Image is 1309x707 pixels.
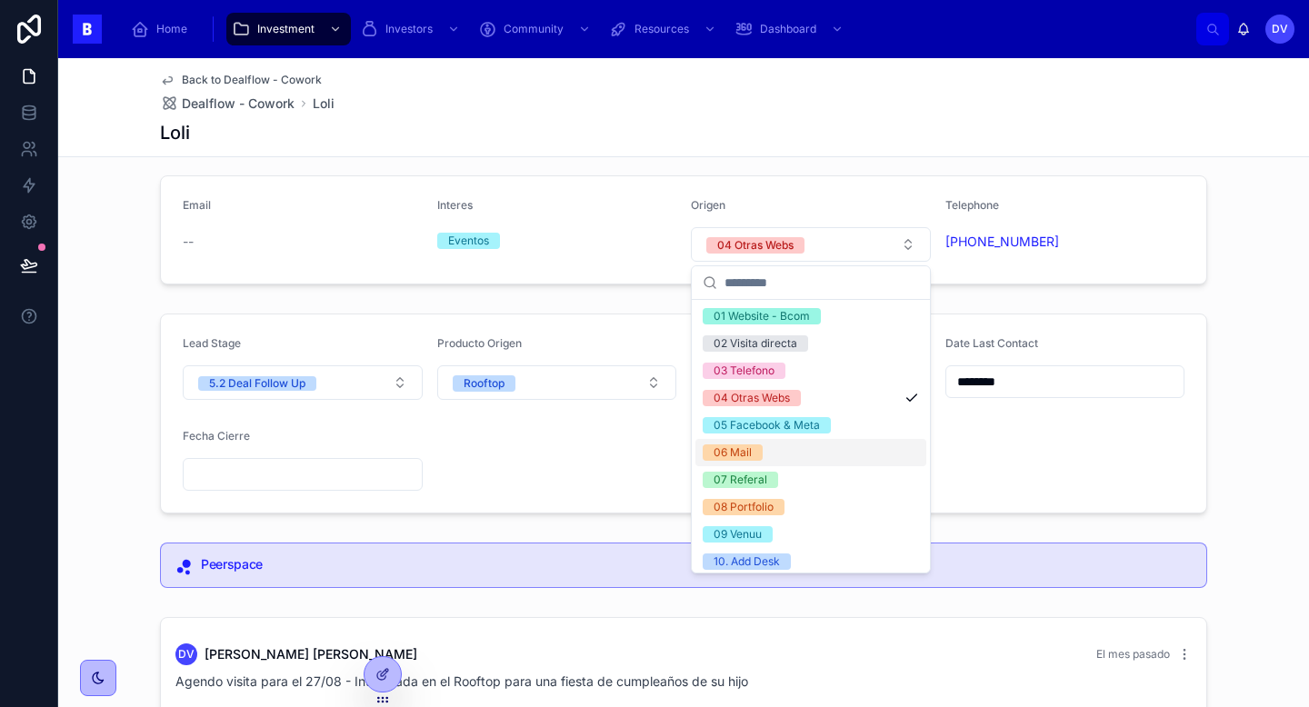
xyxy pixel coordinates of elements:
a: [PHONE_NUMBER] [945,233,1059,251]
a: Investment [226,13,351,45]
span: -- [183,233,194,251]
a: Community [473,13,600,45]
div: 08 Portfolio [714,499,774,515]
div: Eventos [448,233,489,249]
button: Select Button [437,365,677,400]
a: Home [125,13,200,45]
div: scrollable content [116,9,1196,49]
button: Select Button [183,365,423,400]
div: 03 Telefono [714,363,774,379]
span: Investors [385,22,433,36]
span: Dashboard [760,22,816,36]
div: Suggestions [692,300,930,573]
span: DV [178,647,195,662]
a: Dashboard [729,13,853,45]
span: Back to Dealflow - Cowork [182,73,322,87]
a: Back to Dealflow - Cowork [160,73,322,87]
span: Community [504,22,564,36]
div: 04 Otras Webs [717,237,794,254]
a: Dealflow - Cowork [160,95,295,113]
span: DV [1272,22,1288,36]
span: El mes pasado [1096,647,1170,661]
span: Origen [691,198,725,212]
div: 09 Venuu [714,526,762,543]
div: 07 Referal [714,472,767,488]
a: Loli [313,95,335,113]
span: Interes [437,198,473,212]
span: [PERSON_NAME] [PERSON_NAME] [205,645,417,663]
span: Dealflow - Cowork [182,95,295,113]
div: 02 Visita directa [714,335,797,352]
div: 06 Mail [714,444,752,461]
div: Rooftop [464,375,505,392]
div: 5.2 Deal Follow Up [209,376,305,391]
img: App logo [73,15,102,44]
span: Producto Origen [437,336,522,350]
div: 05 Facebook & Meta [714,417,820,433]
span: Lead Stage [183,336,241,350]
a: Investors [355,13,469,45]
span: Telephone [945,198,999,212]
div: 10. Add Desk [714,553,780,570]
h5: Peerspace [201,558,1192,571]
div: 01 Website - Bcom [714,308,810,324]
span: Investment [257,22,315,36]
span: Resources [635,22,689,36]
span: Agendo visita para el 27/08 - Interesada en el Rooftop para una fiesta de cumpleaños de su hijo [175,673,748,689]
span: Fecha Cierre [183,429,250,443]
h1: Loli [160,120,190,145]
button: Unselect I_04_OTRAS_WEBS [706,235,804,254]
button: Select Button [691,227,931,262]
span: Home [156,22,187,36]
a: Resources [604,13,725,45]
div: 04 Otras Webs [714,390,790,406]
span: Email [183,198,211,212]
span: Date Last Contact [945,336,1038,350]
